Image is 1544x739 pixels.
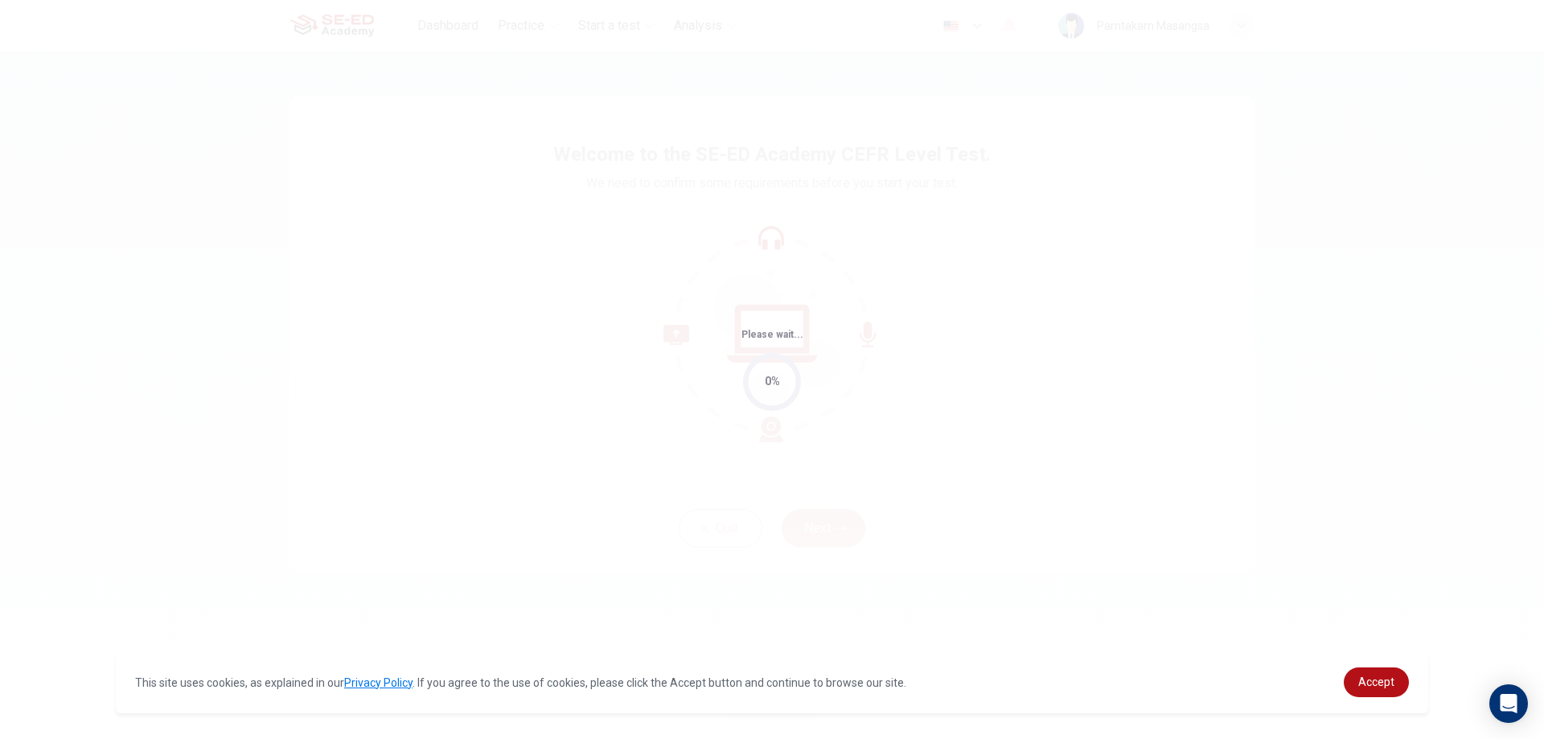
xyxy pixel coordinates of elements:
[135,676,906,689] span: This site uses cookies, as explained in our . If you agree to the use of cookies, please click th...
[1344,667,1409,697] a: dismiss cookie message
[741,329,803,340] span: Please wait...
[344,676,413,689] a: Privacy Policy
[765,372,780,391] div: 0%
[1489,684,1528,723] div: Open Intercom Messenger
[116,651,1428,713] div: cookieconsent
[1358,675,1394,688] span: Accept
